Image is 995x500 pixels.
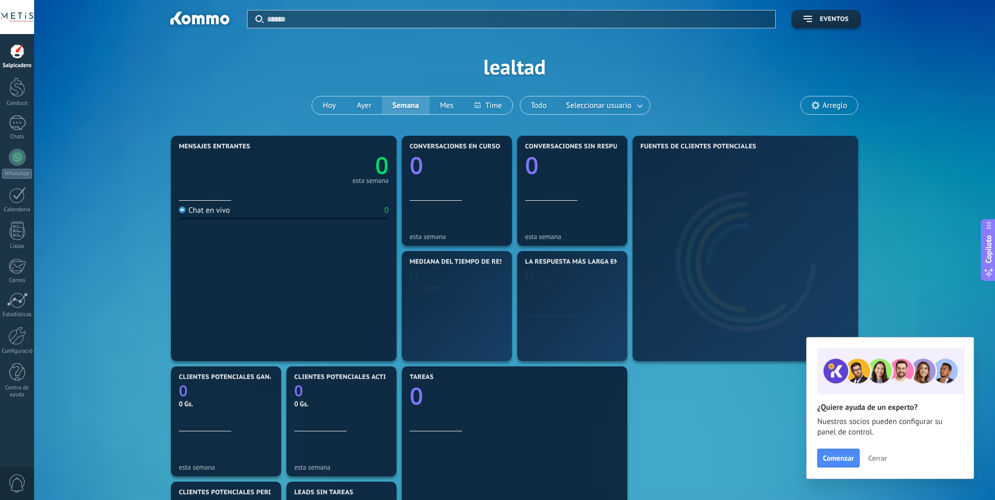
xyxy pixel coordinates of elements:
span: Clientes potenciales perdidos [179,489,289,496]
span: Fuentes de clientes potenciales [640,143,756,150]
h2: ¿Quiere ayuda de un experto? [817,403,963,412]
span: Clientes potenciales ganados [179,374,287,381]
div: esta semana [525,233,619,241]
span: Mediana del tiempo de respuesta [410,258,528,266]
div: Salpicadero [2,62,33,69]
div: Correo [2,277,33,284]
span: Seleccionar usuario [564,99,634,113]
span: Comenzar [823,454,854,462]
text: 0 [525,265,534,286]
a: 0 [410,380,619,412]
span: Eventos [820,16,849,23]
button: Semana [382,96,430,114]
div: Chats [2,134,33,140]
button: Seleccionar usuario [557,96,650,114]
span: Mensajes entrantes [179,143,250,150]
button: Mes [430,96,464,114]
div: Conduce [2,100,33,107]
button: Time [464,96,512,114]
text: 0 [294,381,303,401]
text: 0 [525,149,539,181]
div: Calendario [2,206,33,213]
a: 0 [179,381,273,401]
a: 0 [294,381,389,401]
div: 0 Gs. [179,399,273,408]
span: Conversaciones en curso [410,143,500,150]
div: WhatsApp [2,169,32,179]
text: 0 [410,149,423,181]
button: Comenzar [817,449,860,468]
a: 0 [284,149,389,181]
div: esta semana [410,233,504,241]
span: Cerrar [868,454,887,462]
font: Chat en vivo [188,205,230,215]
button: Eventos [791,10,861,28]
div: Listas [2,243,33,250]
span: La respuesta más larga en espera [525,258,645,266]
img: Chat en vivo [179,206,186,213]
span: Conversaciones sin respuesta [525,143,633,150]
text: 0 [410,265,419,286]
span: Nuestros socios pueden configurar su panel de control. [817,417,963,438]
text: 0 [375,149,389,181]
div: esta semana [352,178,389,183]
button: Ayer [346,96,382,114]
span: Tareas [410,374,434,381]
span: Copiloto [983,235,994,264]
span: Leads sin tareas [294,489,353,496]
span: Arreglo [822,101,847,110]
button: Cerrar [863,450,892,466]
div: esta semana [294,463,389,471]
span: Clientes potenciales activos [294,374,399,381]
div: esta semana [410,284,504,292]
div: Estadísticas [2,311,33,318]
button: Hoy [312,96,346,114]
div: 0 Gs. [294,399,389,408]
text: 0 [410,380,423,412]
button: Todo [520,96,558,114]
text: 0 [179,381,188,401]
div: Centro de ayuda [2,385,33,398]
div: Configuración [2,348,33,355]
div: 0 [384,205,389,215]
div: esta semana [179,463,273,471]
